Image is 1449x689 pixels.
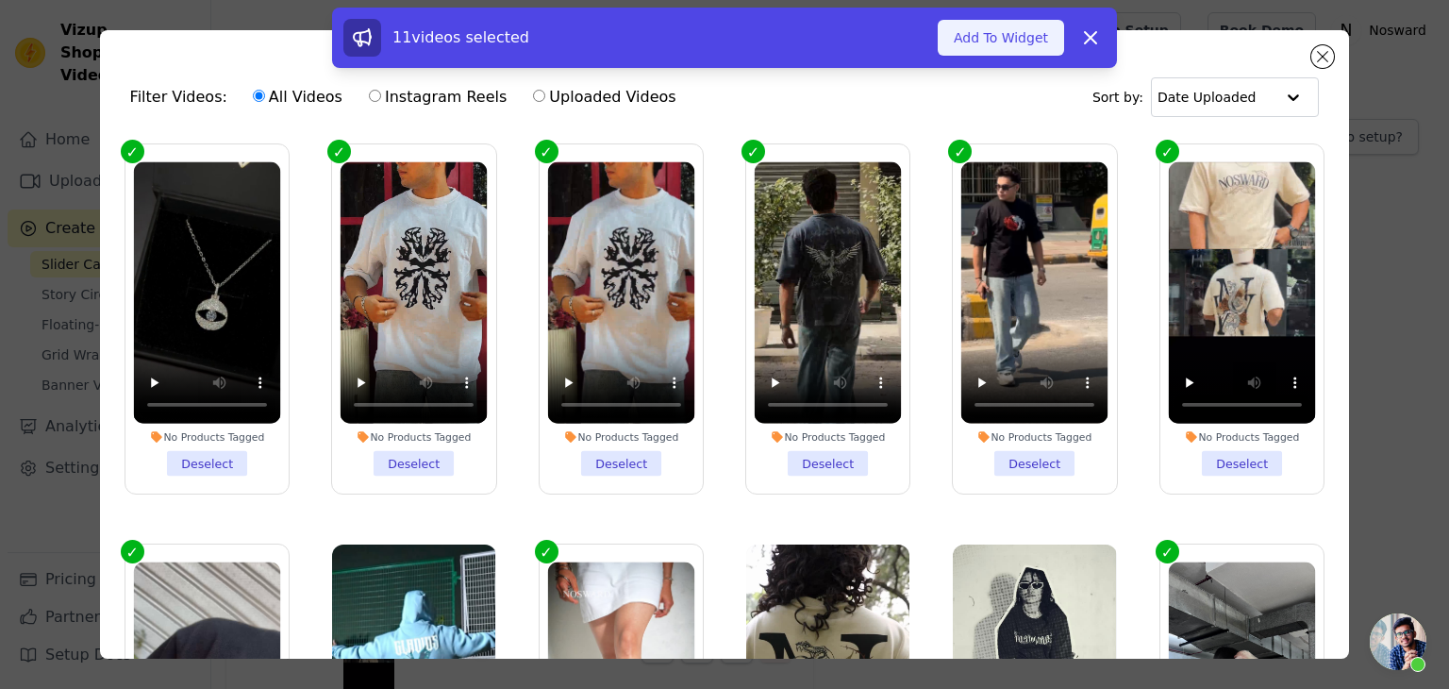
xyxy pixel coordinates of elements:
div: Sort by: [1092,77,1320,117]
div: No Products Tagged [961,430,1108,444]
label: Instagram Reels [368,85,508,109]
div: No Products Tagged [547,430,694,444]
div: No Products Tagged [755,430,902,444]
div: No Products Tagged [341,430,488,444]
label: Uploaded Videos [532,85,676,109]
label: All Videos [252,85,343,109]
div: Open chat [1370,613,1426,670]
div: No Products Tagged [133,430,280,444]
div: No Products Tagged [1169,430,1316,444]
button: Add To Widget [938,20,1064,56]
span: 11 videos selected [392,28,529,46]
div: Filter Videos: [130,76,687,119]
